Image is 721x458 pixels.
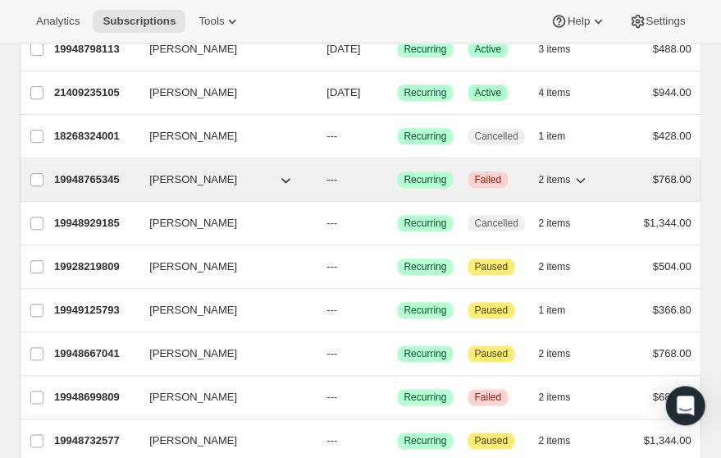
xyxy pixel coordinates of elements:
span: Recurring [404,391,446,404]
button: [PERSON_NAME] [139,80,303,106]
span: $944.00 [652,86,691,98]
button: 1 item [538,299,583,322]
button: [PERSON_NAME] [139,254,303,280]
span: Recurring [404,173,446,186]
div: 19948732577[PERSON_NAME]---SuccessRecurringAttentionPaused2 items$1,344.00 [54,429,691,452]
span: [PERSON_NAME] [149,389,237,405]
p: 18268324001 [54,128,136,144]
span: 2 items [538,173,570,186]
span: 2 items [538,347,570,360]
button: Subscriptions [93,10,185,33]
span: Help [567,15,589,28]
button: Analytics [26,10,89,33]
p: 19948667041 [54,346,136,362]
span: $768.00 [652,347,691,360]
span: [PERSON_NAME] [149,85,237,101]
div: 19928219809[PERSON_NAME]---SuccessRecurringAttentionPaused2 items$504.00 [54,255,691,278]
span: --- [326,173,337,185]
button: 2 items [538,255,588,278]
span: Recurring [404,86,446,99]
span: Recurring [404,43,446,56]
p: 19948929185 [54,215,136,231]
span: Subscriptions [103,15,176,28]
span: Recurring [404,260,446,273]
span: [DATE] [326,43,360,55]
span: Recurring [404,130,446,143]
span: 2 items [538,391,570,404]
span: [PERSON_NAME] [149,433,237,449]
div: 19948699809[PERSON_NAME]---SuccessRecurringCriticalFailed2 items$686.00 [54,386,691,409]
button: 2 items [538,429,588,452]
span: [PERSON_NAME] [149,128,237,144]
span: 1 item [538,304,565,317]
span: Recurring [404,347,446,360]
button: [PERSON_NAME] [139,384,303,410]
span: Paused [474,304,508,317]
button: 4 items [538,81,588,104]
div: 18268324001[PERSON_NAME]---SuccessRecurringCancelled1 item$428.00 [54,125,691,148]
div: 19948667041[PERSON_NAME]---SuccessRecurringAttentionPaused2 items$768.00 [54,342,691,365]
button: [PERSON_NAME] [139,36,303,62]
span: Recurring [404,217,446,230]
span: 2 items [538,434,570,447]
span: [PERSON_NAME] [149,259,237,275]
button: 2 items [538,168,588,191]
div: Open Intercom Messenger [665,386,705,425]
p: 19948732577 [54,433,136,449]
div: 19948798113[PERSON_NAME][DATE]SuccessRecurringSuccessActive3 items$488.00 [54,38,691,61]
span: [PERSON_NAME] [149,172,237,188]
span: Paused [474,260,508,273]
span: [DATE] [326,86,360,98]
span: Analytics [36,15,80,28]
span: Failed [474,173,501,186]
div: 19948929185[PERSON_NAME]---SuccessRecurringCancelled2 items$1,344.00 [54,212,691,235]
button: Settings [619,10,695,33]
span: Recurring [404,434,446,447]
span: --- [326,391,337,403]
span: --- [326,217,337,229]
p: 21409235105 [54,85,136,101]
span: Active [474,43,501,56]
p: 19928219809 [54,259,136,275]
p: 19948765345 [54,172,136,188]
span: [PERSON_NAME] [149,41,237,57]
span: $1,344.00 [643,217,691,229]
span: Paused [474,347,508,360]
span: Paused [474,434,508,447]
span: 1 item [538,130,565,143]
span: --- [326,347,337,360]
button: 2 items [538,212,588,235]
p: 19948798113 [54,41,136,57]
span: Cancelled [474,130,518,143]
span: --- [326,304,337,316]
button: 2 items [538,386,588,409]
span: Active [474,86,501,99]
span: 2 items [538,217,570,230]
span: 3 items [538,43,570,56]
span: --- [326,260,337,273]
span: 4 items [538,86,570,99]
span: [PERSON_NAME] [149,215,237,231]
span: Recurring [404,304,446,317]
button: Help [541,10,615,33]
p: 19948699809 [54,389,136,405]
button: 2 items [538,342,588,365]
div: 21409235105[PERSON_NAME][DATE]SuccessRecurringSuccessActive4 items$944.00 [54,81,691,104]
button: 3 items [538,38,588,61]
span: Tools [199,15,224,28]
p: 19949125793 [54,302,136,318]
span: [PERSON_NAME] [149,346,237,362]
span: $1,344.00 [643,434,691,447]
span: $768.00 [652,173,691,185]
span: $488.00 [652,43,691,55]
span: Settings [646,15,685,28]
div: 19948765345[PERSON_NAME]---SuccessRecurringCriticalFailed2 items$768.00 [54,168,691,191]
button: [PERSON_NAME] [139,341,303,367]
span: --- [326,130,337,142]
button: [PERSON_NAME] [139,167,303,193]
button: [PERSON_NAME] [139,297,303,323]
span: $686.00 [652,391,691,403]
div: 19949125793[PERSON_NAME]---SuccessRecurringAttentionPaused1 item$366.80 [54,299,691,322]
span: Failed [474,391,501,404]
span: Cancelled [474,217,518,230]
